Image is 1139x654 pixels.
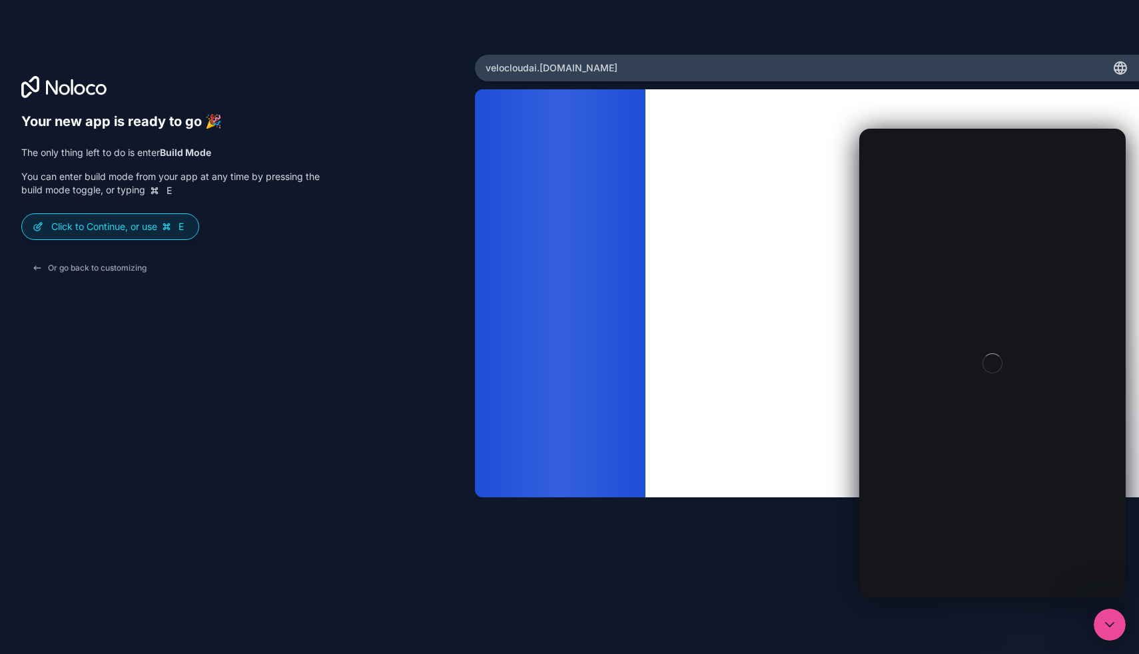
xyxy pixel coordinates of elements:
button: Or go back to customizing [21,256,157,280]
span: E [164,185,175,196]
p: Click to Continue, or use [51,220,188,233]
strong: Build Mode [160,147,211,158]
iframe: Intercom live chat [859,129,1126,598]
span: velocloudai .[DOMAIN_NAME] [486,61,617,75]
p: The only thing left to do is enter [21,146,320,159]
span: E [176,221,187,232]
iframe: Intercom live chat [1094,609,1126,641]
h6: Your new app is ready to go 🎉 [21,113,320,130]
p: You can enter build mode from your app at any time by pressing the build mode toggle, or typing [21,170,320,197]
